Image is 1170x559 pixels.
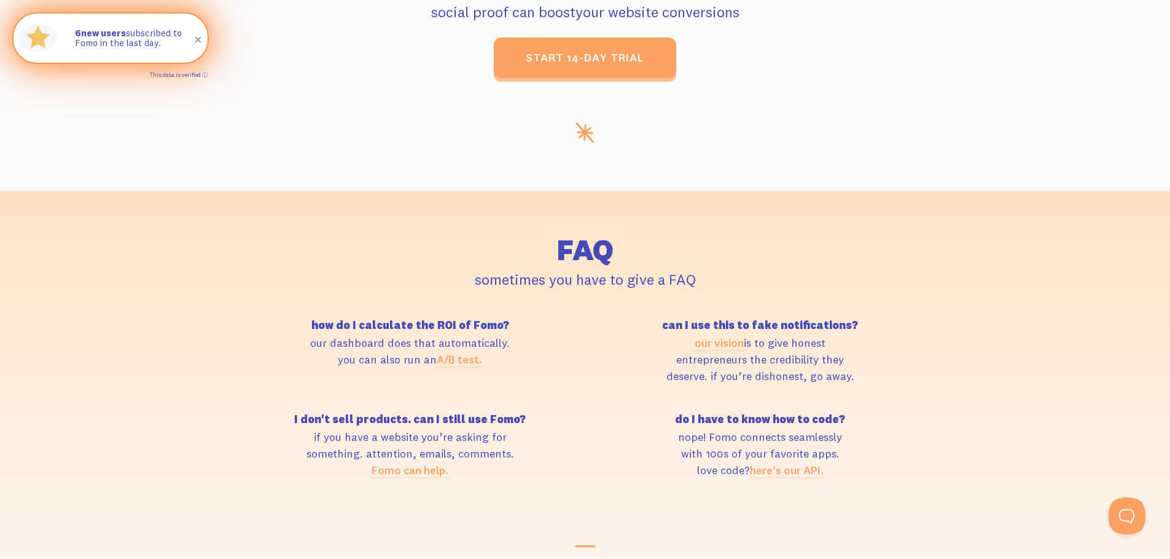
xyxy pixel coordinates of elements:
p: our dashboard does that automatically. you can also run an [243,335,578,368]
a: A/B test. [437,352,482,367]
a: here’s our API. [750,463,824,477]
a: our vision [695,336,744,350]
img: Fomo [16,16,60,60]
a: Fomo can help. [372,463,448,477]
h5: can I use this to fake notifications? [593,320,928,331]
h2: FAQ [243,235,928,264]
h5: how do I calculate the ROI of Fomo? [243,320,578,331]
strong: new users [75,27,126,39]
span: 6 [75,28,81,39]
h5: I don't sell products. can I still use Fomo? [243,414,578,425]
p: nope! Fomo connects seamlessly with 100s of your favorite apps. love code? [593,429,928,478]
p: sometimes you have to give a FAQ [243,268,928,290]
p: is to give honest entrepreneurs the credibility they deserve. if you’re dishonest, go away. [593,335,928,384]
a: start 14-day trial [494,38,676,78]
p: if you have a website you’re asking for something. attention, emails, comments. [243,429,578,478]
p: subscribed to Fomo in the last day. [75,28,195,49]
iframe: Help Scout Beacon - Open [1109,498,1145,534]
h5: do I have to know how to code? [593,414,928,425]
a: This data is verified ⓘ [150,71,208,78]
